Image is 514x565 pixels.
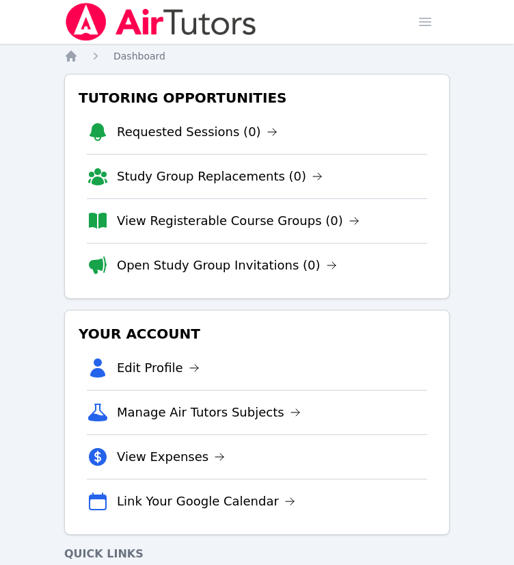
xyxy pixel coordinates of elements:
img: Air Tutors [64,3,258,41]
span: Dashboard [113,51,165,62]
a: Open Study Group Invitations (0) [117,256,337,275]
h3: Tutoring Opportunities [76,86,438,110]
h4: Quick Links [64,546,450,562]
a: Edit Profile [117,358,200,378]
a: View Registerable Course Groups (0) [117,211,360,231]
a: Requested Sessions (0) [117,122,278,142]
a: Manage Air Tutors Subjects [117,403,301,422]
nav: Breadcrumb [64,49,450,63]
a: Dashboard [113,49,165,63]
a: View Expenses [117,447,225,467]
a: Study Group Replacements (0) [117,167,323,186]
a: Link Your Google Calendar [117,492,295,511]
h3: Your Account [76,321,438,346]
